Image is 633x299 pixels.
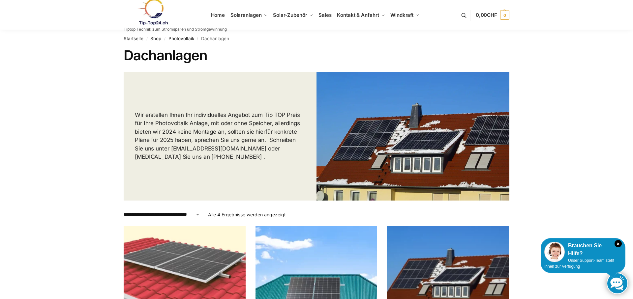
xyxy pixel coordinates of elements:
[273,12,307,18] span: Solar-Zubehör
[337,12,379,18] span: Kontakt & Anfahrt
[316,72,509,201] img: Solar Dachanlage 6,5 KW
[500,11,509,20] span: 0
[388,0,422,30] a: Windkraft
[143,36,150,41] span: /
[270,0,316,30] a: Solar-Zubehör
[168,36,194,41] a: Photovoltaik
[124,27,227,31] p: Tiptop Technik zum Stromsparen und Stromgewinnung
[615,240,622,247] i: Schließen
[230,12,262,18] span: Solaranlagen
[124,211,200,218] select: Shop-Reihenfolge
[227,0,270,30] a: Solaranlagen
[487,12,497,18] span: CHF
[334,0,388,30] a: Kontakt & Anfahrt
[544,242,622,258] div: Brauchen Sie Hilfe?
[194,36,201,41] span: /
[208,211,286,218] p: Alle 4 Ergebnisse werden angezeigt
[390,12,413,18] span: Windkraft
[476,5,509,25] a: 0,00CHF 0
[476,12,497,18] span: 0,00
[316,0,334,30] a: Sales
[124,30,509,47] nav: Breadcrumb
[150,36,161,41] a: Shop
[124,36,143,41] a: Startseite
[161,36,168,41] span: /
[318,12,332,18] span: Sales
[544,258,614,269] span: Unser Support-Team steht Ihnen zur Verfügung
[544,242,565,262] img: Customer service
[124,47,509,64] h1: Dachanlagen
[135,111,305,161] p: Wir erstellen Ihnen Ihr individuelles Angebot zum Tip TOP Preis für Ihre Photovoltaik Anlage, mit...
